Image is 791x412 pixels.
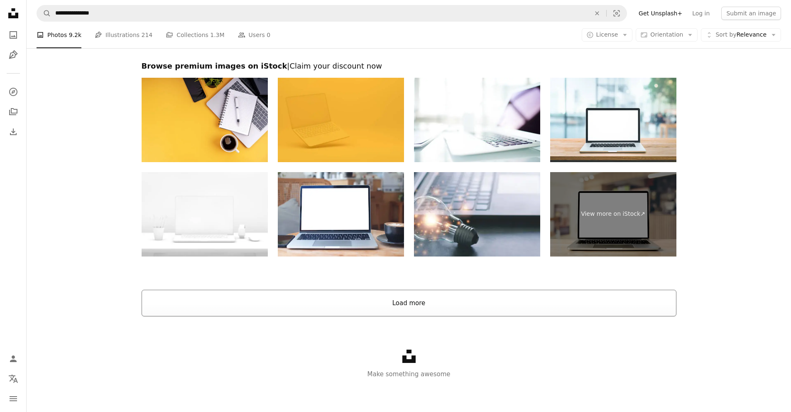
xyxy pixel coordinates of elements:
img: Flat lay view of a laptop, a cup of coffee, a notebook, a mobile phone, a potted plant and a pen ... [142,78,268,162]
button: Load more [142,290,676,316]
img: Modern computer,laptop with blank screen on counter bar(retail store shop)and window view [550,78,676,162]
a: Illustrations 214 [95,22,152,48]
a: Illustrations [5,47,22,63]
button: Clear [588,5,606,21]
a: Log in [687,7,715,20]
a: Collections [5,104,22,120]
a: Download History [5,123,22,140]
img: Office laptop [414,78,540,162]
span: | Claim your discount now [287,62,382,70]
a: Log in / Sign up [5,350,22,367]
img: Laptop with Empty Screen, Minimal Technology Concept, Yellow Background [278,78,404,162]
img: Mockup, laptop blank screen on wood table with coffee cafe background, template for your text adv... [278,172,404,257]
img: Laptop with blank screen on desk with white background [142,172,268,257]
span: 0 [267,30,270,39]
p: Make something awesome [27,369,791,379]
span: 214 [142,30,153,39]
img: Laptop and glowing light bulb. Self learning or education knowledge and business studying concept... [414,172,540,257]
h2: Browse premium images on iStock [142,61,676,71]
span: Orientation [650,31,683,38]
button: Menu [5,390,22,407]
a: Users 0 [238,22,271,48]
span: Sort by [715,31,736,38]
span: Relevance [715,31,767,39]
button: Submit an image [721,7,781,20]
a: Explore [5,84,22,100]
a: Home — Unsplash [5,5,22,23]
button: Sort byRelevance [701,28,781,42]
span: License [596,31,618,38]
button: Search Unsplash [37,5,51,21]
button: Language [5,370,22,387]
a: Collections 1.3M [166,22,224,48]
button: Orientation [636,28,698,42]
button: Visual search [607,5,627,21]
span: 1.3M [210,30,224,39]
a: Get Unsplash+ [634,7,687,20]
form: Find visuals sitewide [37,5,627,22]
a: Photos [5,27,22,43]
button: License [582,28,633,42]
a: View more on iStock↗ [550,172,676,257]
